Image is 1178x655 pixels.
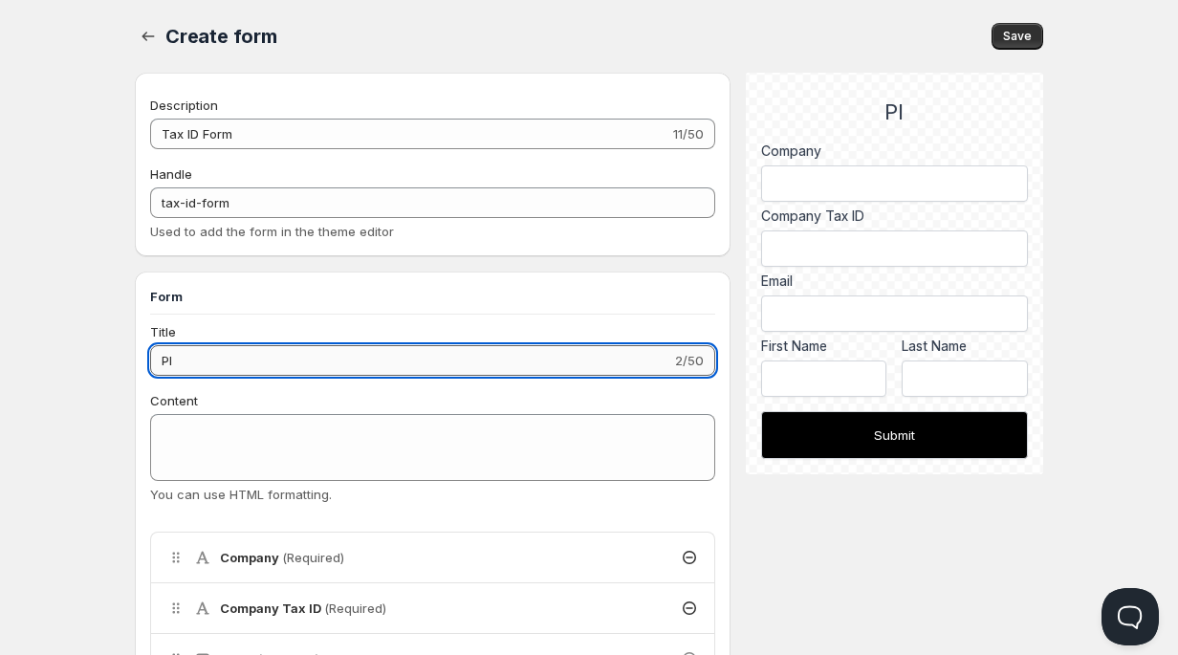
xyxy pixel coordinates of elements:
span: Save [1003,29,1032,44]
label: Last Name [902,337,1028,356]
span: Handle [150,166,192,182]
span: Create form [165,25,277,48]
button: Save [992,23,1043,50]
span: You can use HTML formatting. [150,487,332,502]
h2: Pl [761,100,1028,125]
label: Company [761,142,1028,161]
input: Private internal description [150,119,669,149]
h4: Company [220,548,344,567]
span: (Required) [282,550,344,565]
label: Company Tax ID [761,207,1028,226]
iframe: Help Scout Beacon - Open [1102,588,1159,645]
label: First Name [761,337,887,356]
span: Used to add the form in the theme editor [150,224,394,239]
div: Email [761,272,1028,291]
h3: Form [150,287,715,306]
h4: Company Tax ID [220,599,386,618]
span: (Required) [324,600,386,616]
span: Description [150,98,218,113]
span: Content [150,393,198,408]
span: Title [150,324,176,339]
button: Submit [761,411,1028,459]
